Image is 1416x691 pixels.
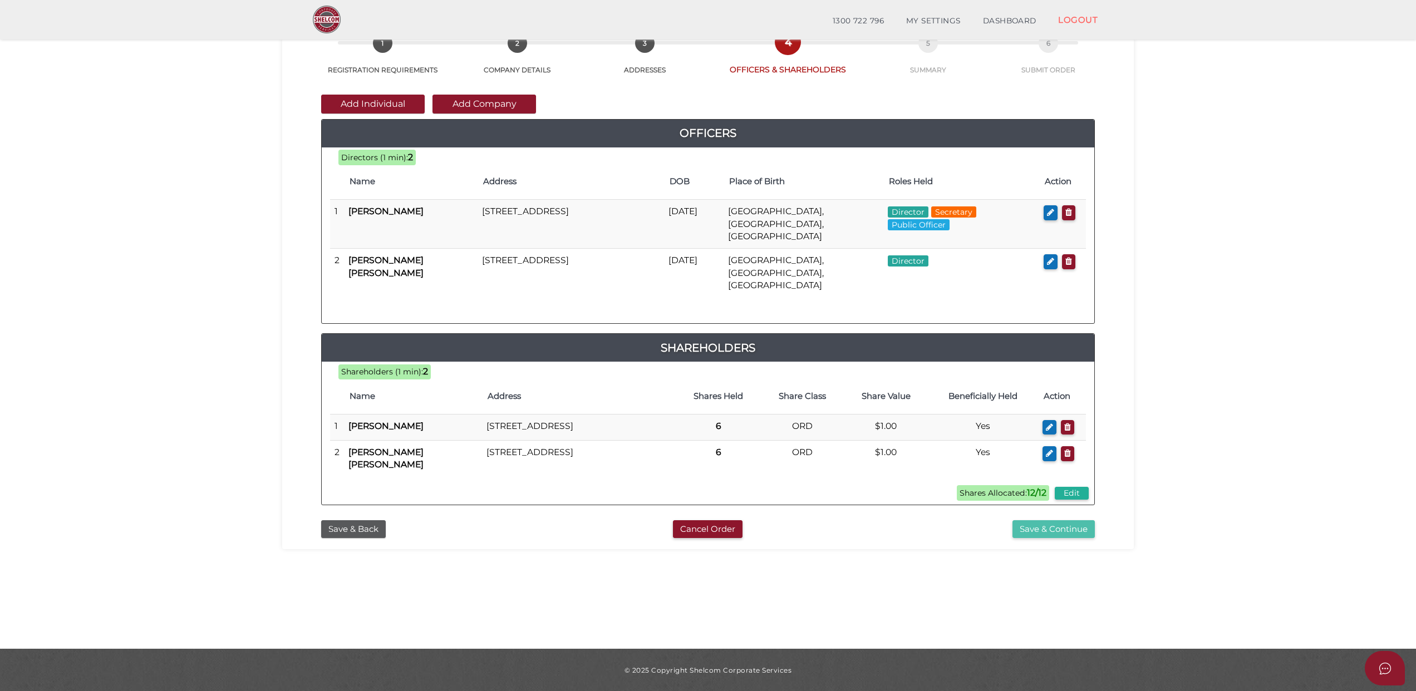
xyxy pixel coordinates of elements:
td: ORD [760,441,844,477]
td: [STREET_ADDRESS] [478,200,664,249]
td: [GEOGRAPHIC_DATA], [GEOGRAPHIC_DATA], [GEOGRAPHIC_DATA] [724,200,883,249]
td: $1.00 [844,441,928,477]
span: Public Officer [888,219,950,230]
a: 6SUBMIT ORDER [991,46,1106,75]
h4: Share Value [850,392,922,401]
td: [DATE] [664,200,724,249]
h4: Address [488,392,671,401]
button: Edit [1055,487,1089,500]
b: [PERSON_NAME] [348,206,424,216]
button: Add Individual [321,95,425,113]
td: Yes [928,441,1039,477]
span: Shares Allocated: [957,485,1049,501]
button: Add Company [432,95,536,113]
span: 4 [778,32,798,52]
h4: Shares Held [682,392,755,401]
td: [GEOGRAPHIC_DATA], [GEOGRAPHIC_DATA], [GEOGRAPHIC_DATA] [724,249,883,297]
a: LOGOUT [1047,8,1109,31]
td: [STREET_ADDRESS] [478,249,664,297]
td: 2 [330,249,344,297]
span: 3 [635,33,655,53]
span: Shareholders (1 min): [341,367,423,377]
b: [PERSON_NAME] [348,421,424,431]
td: $1.00 [844,414,928,441]
h4: Address [483,177,658,186]
b: 2 [423,366,428,377]
span: 6 [1039,33,1058,53]
a: Officers [322,124,1094,142]
div: © 2025 Copyright Shelcom Corporate Services [291,665,1125,675]
h4: Name [350,177,472,186]
b: 12/12 [1027,487,1046,498]
h4: Beneficially Held [933,392,1033,401]
td: ORD [760,414,844,441]
span: Secretary [931,206,976,218]
span: 1 [373,33,392,53]
button: Cancel Order [673,520,743,539]
a: 3ADDRESSES [580,46,710,75]
b: [PERSON_NAME] [PERSON_NAME] [348,255,424,278]
td: [DATE] [664,249,724,297]
button: Open asap [1365,651,1405,685]
button: Save & Back [321,520,386,539]
a: 4OFFICERS & SHAREHOLDERS [710,45,866,75]
h4: Name [350,392,476,401]
h4: Action [1044,392,1080,401]
a: 2COMPANY DETAILS [455,46,579,75]
td: [STREET_ADDRESS] [482,414,676,441]
h4: Share Class [766,392,838,401]
a: 1300 722 796 [822,10,895,32]
b: 6 [716,421,721,431]
td: 1 [330,414,344,441]
span: Director [888,255,928,266]
b: [PERSON_NAME] [PERSON_NAME] [348,447,424,470]
a: 1REGISTRATION REQUIREMENTS [310,46,455,75]
h4: Action [1045,177,1080,186]
td: 1 [330,200,344,249]
h4: Roles Held [889,177,1034,186]
td: 2 [330,441,344,477]
b: 2 [408,152,413,162]
a: 5SUMMARY [866,46,990,75]
button: Save & Continue [1012,520,1095,539]
a: Shareholders [322,339,1094,357]
a: MY SETTINGS [895,10,972,32]
span: 2 [508,33,527,53]
td: Yes [928,414,1039,441]
a: DASHBOARD [972,10,1048,32]
span: 5 [918,33,938,53]
h4: Place of Birth [729,177,878,186]
h4: DOB [670,177,718,186]
b: 6 [716,447,721,457]
span: Directors (1 min): [341,152,408,162]
span: Director [888,206,928,218]
td: [STREET_ADDRESS] [482,441,676,477]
